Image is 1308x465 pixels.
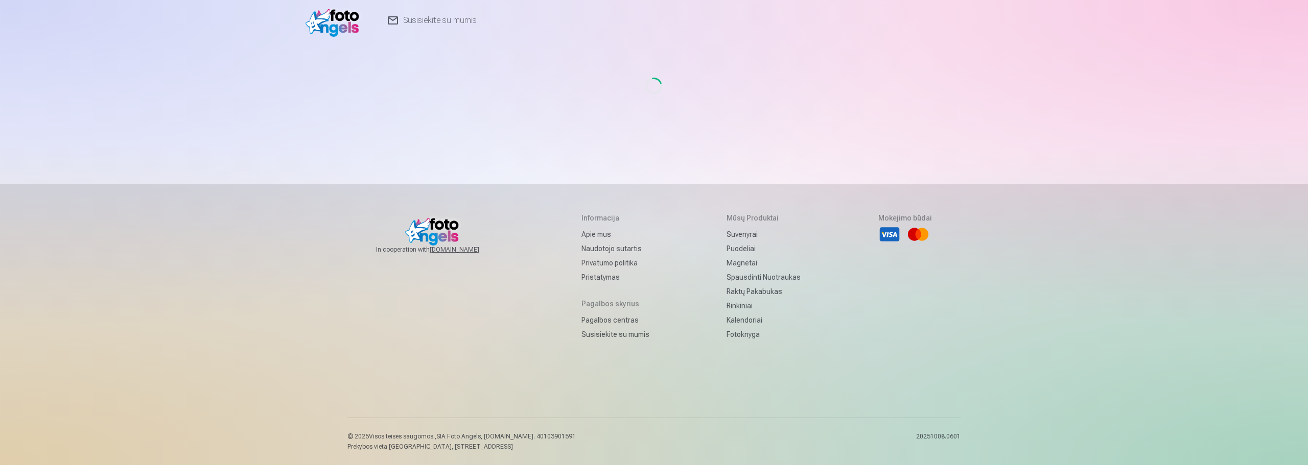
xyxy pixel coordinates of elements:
[727,241,801,256] a: Puodeliai
[581,241,649,256] a: Naudotojo sutartis
[916,432,961,451] p: 20251008.0601
[581,327,649,341] a: Susisiekite su mumis
[907,223,929,246] li: Mastercard
[347,432,576,440] p: © 2025 Visos teisės saugomos. ,
[306,4,364,37] img: /v1
[581,299,649,309] h5: Pagalbos skyrius
[878,223,901,246] li: Visa
[581,313,649,327] a: Pagalbos centras
[727,327,801,341] a: Fotoknyga
[376,246,504,254] span: In cooperation with
[436,433,576,440] span: SIA Foto Angels, [DOMAIN_NAME]. 40103901591
[727,284,801,299] a: Raktų pakabukas
[727,313,801,327] a: Kalendoriai
[430,246,504,254] a: [DOMAIN_NAME]
[727,213,801,223] h5: Mūsų produktai
[727,270,801,284] a: Spausdinti nuotraukas
[727,256,801,270] a: Magnetai
[727,227,801,241] a: Suvenyrai
[581,256,649,270] a: Privatumo politika
[581,227,649,241] a: Apie mus
[727,299,801,313] a: Rinkiniai
[581,270,649,284] a: Pristatymas
[347,443,576,451] p: Prekybos vieta [GEOGRAPHIC_DATA], [STREET_ADDRESS]
[581,213,649,223] h5: Informacija
[878,213,932,223] h5: Mokėjimo būdai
